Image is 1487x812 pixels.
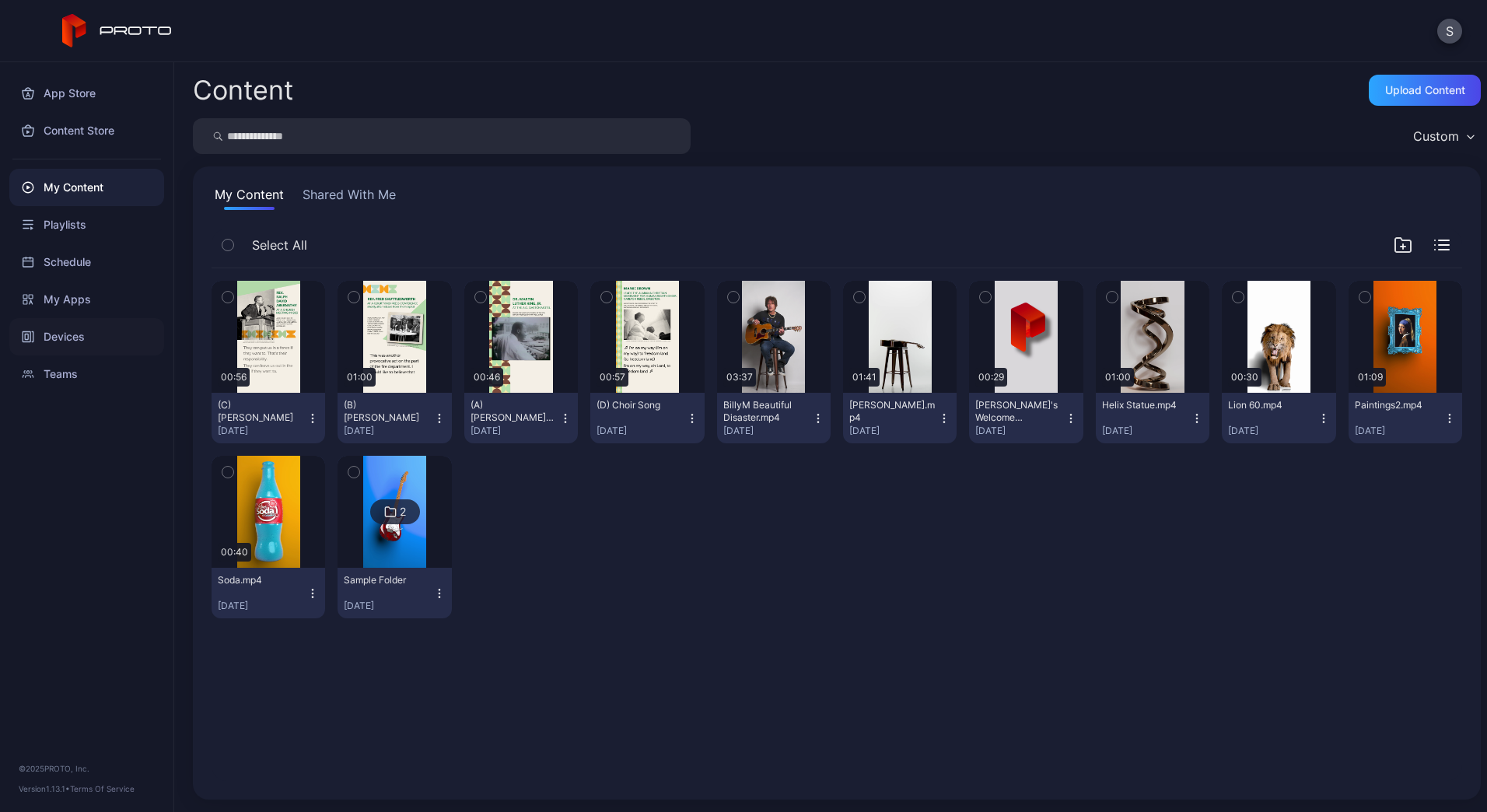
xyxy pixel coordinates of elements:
div: BillyM Silhouette.mp4 [849,399,935,424]
button: Upload Content [1369,75,1481,106]
div: [DATE] [344,425,432,437]
a: Teams [9,355,164,393]
div: Upload Content [1385,84,1465,96]
button: [PERSON_NAME]'s Welcome Video.mp4[DATE] [969,393,1083,443]
div: Custom [1413,128,1459,144]
div: (A) Dr. King Video [471,399,556,424]
div: David's Welcome Video.mp4 [975,399,1061,424]
div: Content [193,77,293,103]
button: (B) [PERSON_NAME][DATE] [338,393,451,443]
button: Lion 60.mp4[DATE] [1222,393,1335,443]
span: Select All [252,236,307,254]
button: Shared With Me [299,185,399,210]
a: Playlists [9,206,164,243]
button: My Content [212,185,287,210]
a: Content Store [9,112,164,149]
div: Sample Folder [344,574,429,586]
button: Soda.mp4[DATE] [212,568,325,618]
div: [DATE] [975,425,1064,437]
div: [DATE] [1228,425,1317,437]
a: My Apps [9,281,164,318]
button: [PERSON_NAME].mp4[DATE] [843,393,957,443]
button: Custom [1405,118,1481,154]
button: Helix Statue.mp4[DATE] [1096,393,1209,443]
button: Sample Folder[DATE] [338,568,451,618]
div: [DATE] [1102,425,1191,437]
div: Paintings2.mp4 [1355,399,1440,411]
span: Version 1.13.1 • [19,784,70,793]
div: Soda.mp4 [218,574,303,586]
button: Paintings2.mp4[DATE] [1349,393,1462,443]
div: 2 [400,505,406,519]
div: (D) Choir Song [597,399,682,411]
div: (C) Abernathy [218,399,303,424]
div: [DATE] [218,600,306,612]
a: Terms Of Service [70,784,135,793]
div: (B) Shuttlesworth [344,399,429,424]
div: [DATE] [471,425,559,437]
div: © 2025 PROTO, Inc. [19,762,155,775]
div: [DATE] [218,425,306,437]
button: S [1437,19,1462,44]
div: [DATE] [723,425,812,437]
button: (D) Choir Song[DATE] [590,393,704,443]
button: (C) [PERSON_NAME][DATE] [212,393,325,443]
div: [DATE] [344,600,432,612]
div: [DATE] [597,425,685,437]
button: BillyM Beautiful Disaster.mp4[DATE] [717,393,831,443]
a: App Store [9,75,164,112]
div: [DATE] [1355,425,1443,437]
a: My Content [9,169,164,206]
a: Devices [9,318,164,355]
button: (A) [PERSON_NAME] Video[DATE] [464,393,578,443]
div: Lion 60.mp4 [1228,399,1314,411]
div: Helix Statue.mp4 [1102,399,1188,411]
div: [DATE] [849,425,938,437]
a: Schedule [9,243,164,281]
div: BillyM Beautiful Disaster.mp4 [723,399,809,424]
